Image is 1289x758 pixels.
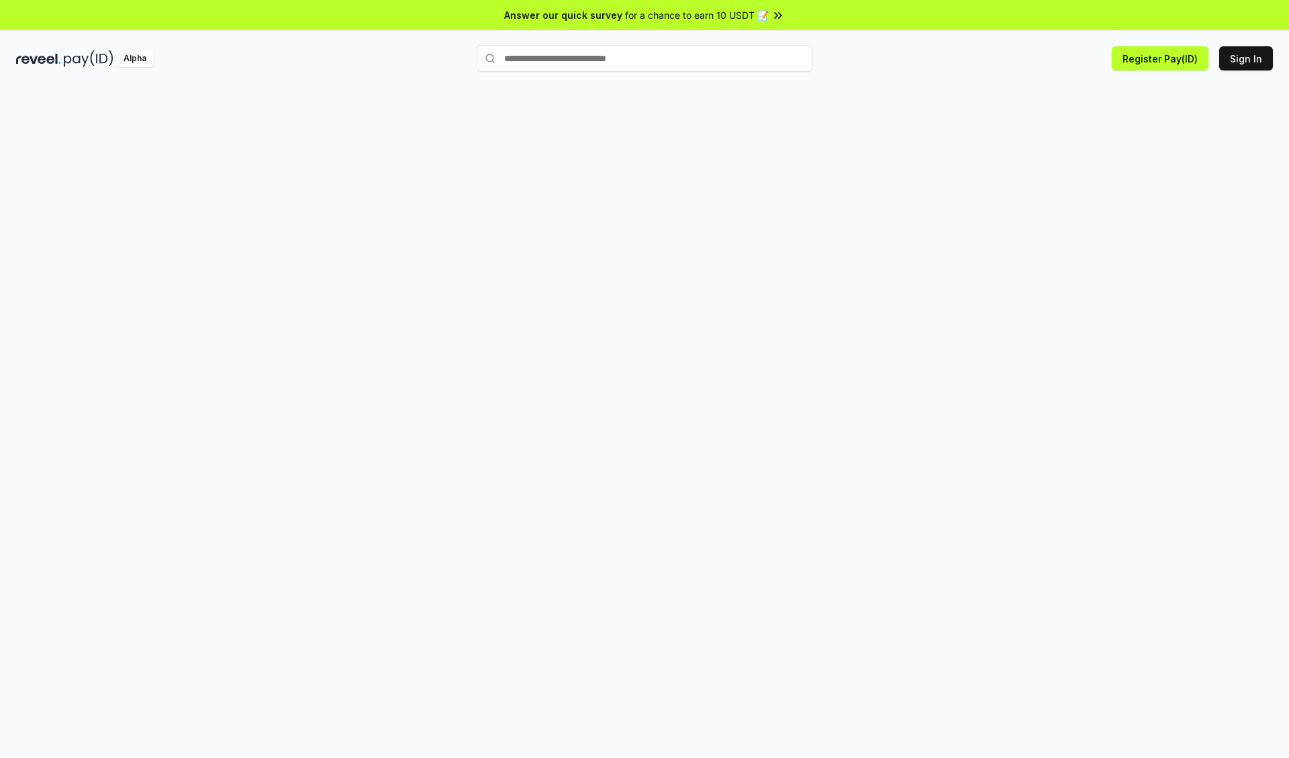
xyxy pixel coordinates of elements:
img: pay_id [64,50,113,67]
button: Sign In [1219,46,1273,70]
span: for a chance to earn 10 USDT 📝 [625,8,769,22]
button: Register Pay(ID) [1112,46,1208,70]
img: reveel_dark [16,50,61,67]
span: Answer our quick survey [504,8,622,22]
div: Alpha [116,50,154,67]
